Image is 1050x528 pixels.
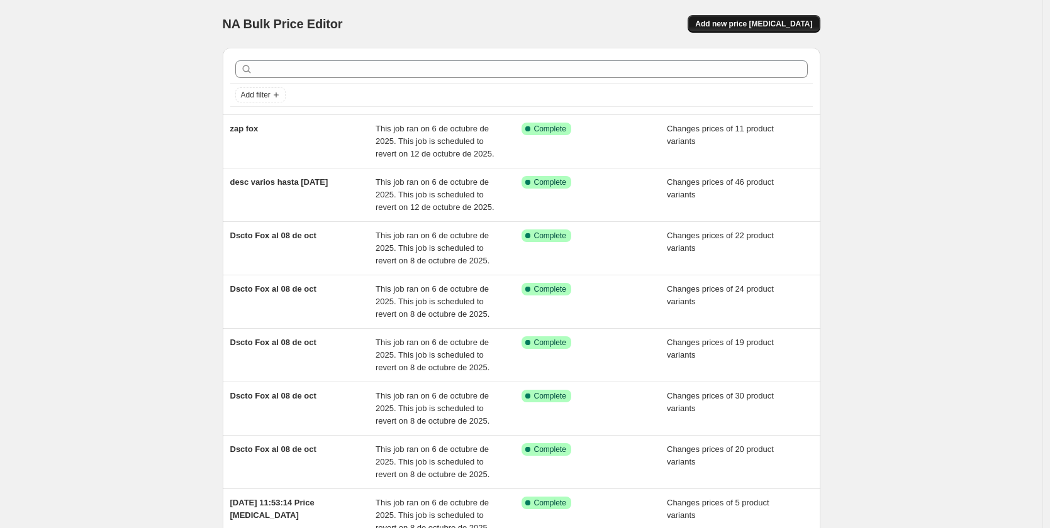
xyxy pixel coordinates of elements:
span: This job ran on 6 de octubre de 2025. This job is scheduled to revert on 8 de octubre de 2025. [376,284,489,319]
span: Complete [534,124,566,134]
span: desc varios hasta [DATE] [230,177,328,187]
span: Complete [534,284,566,294]
span: This job ran on 6 de octubre de 2025. This job is scheduled to revert on 8 de octubre de 2025. [376,231,489,265]
span: Dscto Fox al 08 de oct [230,444,316,454]
span: Changes prices of 5 product variants [667,498,769,520]
span: Changes prices of 22 product variants [667,231,774,253]
span: This job ran on 6 de octubre de 2025. This job is scheduled to revert on 8 de octubre de 2025. [376,391,489,426]
span: Complete [534,391,566,401]
span: This job ran on 6 de octubre de 2025. This job is scheduled to revert on 12 de octubre de 2025. [376,124,494,158]
span: Changes prices of 46 product variants [667,177,774,199]
span: This job ran on 6 de octubre de 2025. This job is scheduled to revert on 8 de octubre de 2025. [376,444,489,479]
span: Dscto Fox al 08 de oct [230,338,316,347]
span: Add filter [241,90,271,100]
span: Complete [534,177,566,187]
span: This job ran on 6 de octubre de 2025. This job is scheduled to revert on 8 de octubre de 2025. [376,338,489,372]
span: zap fox [230,124,259,133]
span: Dscto Fox al 08 de oct [230,231,316,240]
span: This job ran on 6 de octubre de 2025. This job is scheduled to revert on 12 de octubre de 2025. [376,177,494,212]
span: Complete [534,444,566,454]
span: Complete [534,231,566,241]
span: NA Bulk Price Editor [223,17,343,31]
span: Add new price [MEDICAL_DATA] [695,19,812,29]
button: Add new price [MEDICAL_DATA] [688,15,820,33]
span: Dscto Fox al 08 de oct [230,284,316,294]
span: Complete [534,338,566,348]
span: Dscto Fox al 08 de oct [230,391,316,400]
span: Changes prices of 24 product variants [667,284,774,306]
span: [DATE] 11:53:14 Price [MEDICAL_DATA] [230,498,315,520]
span: Complete [534,498,566,508]
span: Changes prices of 11 product variants [667,124,774,146]
span: Changes prices of 19 product variants [667,338,774,360]
span: Changes prices of 30 product variants [667,391,774,413]
button: Add filter [235,87,286,102]
span: Changes prices of 20 product variants [667,444,774,466]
